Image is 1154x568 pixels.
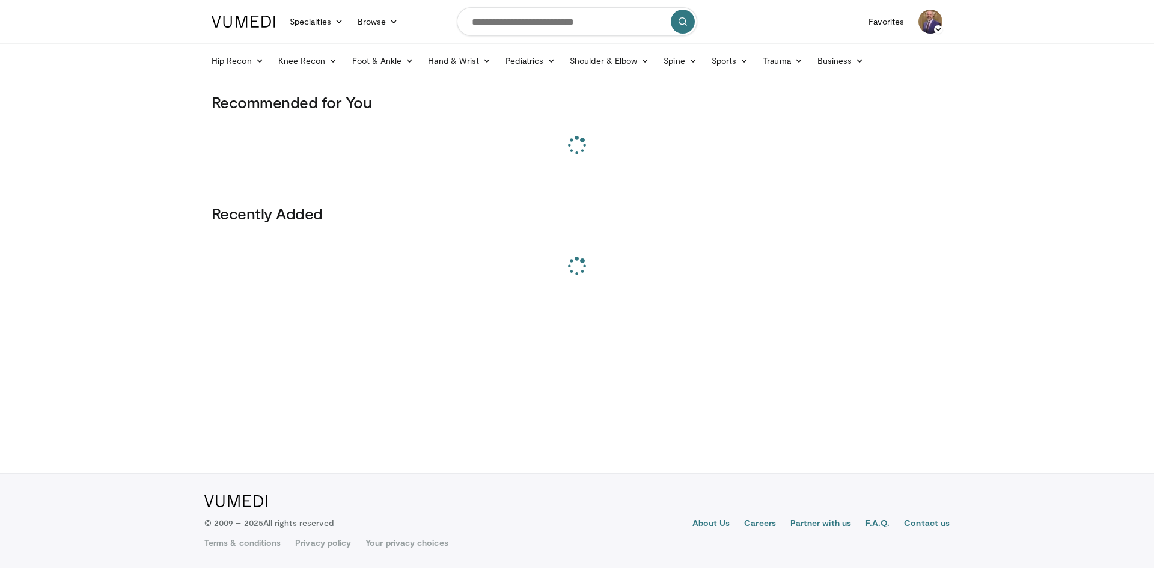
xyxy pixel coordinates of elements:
span: All rights reserved [263,518,334,528]
img: VuMedi Logo [204,495,267,507]
a: Foot & Ankle [345,49,421,73]
h3: Recently Added [212,204,942,223]
img: VuMedi Logo [212,16,275,28]
a: Sports [704,49,756,73]
a: Hand & Wrist [421,49,498,73]
p: © 2009 – 2025 [204,517,334,529]
a: Business [810,49,872,73]
a: Partner with us [790,517,851,531]
a: About Us [692,517,730,531]
a: Trauma [756,49,810,73]
a: Careers [744,517,776,531]
a: F.A.Q. [865,517,890,531]
a: Browse [350,10,406,34]
img: Avatar [918,10,942,34]
a: Contact us [904,517,950,531]
a: Specialties [282,10,350,34]
a: Privacy policy [295,537,351,549]
a: Your privacy choices [365,537,448,549]
a: Spine [656,49,704,73]
input: Search topics, interventions [457,7,697,36]
a: Knee Recon [271,49,345,73]
a: Hip Recon [204,49,271,73]
a: Terms & conditions [204,537,281,549]
a: Shoulder & Elbow [563,49,656,73]
a: Pediatrics [498,49,563,73]
a: Favorites [861,10,911,34]
h3: Recommended for You [212,93,942,112]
